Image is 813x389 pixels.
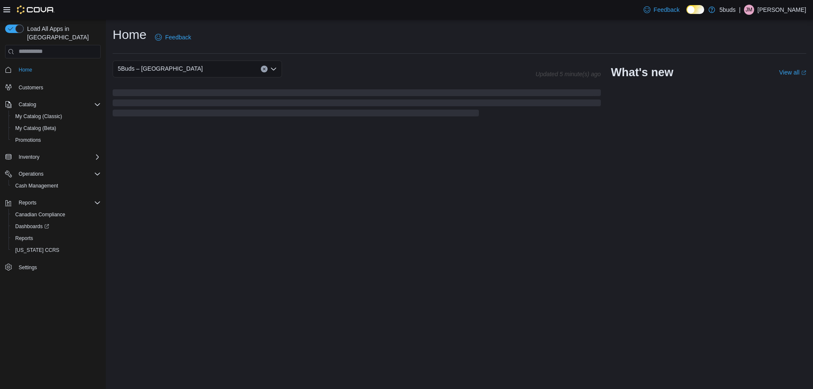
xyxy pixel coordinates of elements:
[8,209,104,221] button: Canadian Compliance
[12,135,44,145] a: Promotions
[19,154,39,160] span: Inventory
[5,60,101,295] nav: Complex example
[12,111,101,121] span: My Catalog (Classic)
[15,247,59,254] span: [US_STATE] CCRS
[15,82,101,92] span: Customers
[15,198,40,208] button: Reports
[12,245,101,255] span: Washington CCRS
[12,210,101,220] span: Canadian Compliance
[165,33,191,41] span: Feedback
[19,171,44,177] span: Operations
[15,64,101,75] span: Home
[113,26,147,43] h1: Home
[12,221,53,232] a: Dashboards
[113,91,601,118] span: Loading
[719,5,736,15] p: 5buds
[19,199,36,206] span: Reports
[640,1,683,18] a: Feedback
[2,261,104,273] button: Settings
[15,169,101,179] span: Operations
[15,182,58,189] span: Cash Management
[15,65,36,75] a: Home
[15,198,101,208] span: Reports
[15,99,39,110] button: Catalog
[779,69,806,76] a: View allExternal link
[15,137,41,143] span: Promotions
[2,197,104,209] button: Reports
[15,152,43,162] button: Inventory
[758,5,806,15] p: [PERSON_NAME]
[654,6,680,14] span: Feedback
[15,262,101,273] span: Settings
[12,181,61,191] a: Cash Management
[611,66,673,79] h2: What's new
[8,244,104,256] button: [US_STATE] CCRS
[12,210,69,220] a: Canadian Compliance
[8,221,104,232] a: Dashboards
[15,99,101,110] span: Catalog
[15,125,56,132] span: My Catalog (Beta)
[12,245,63,255] a: [US_STATE] CCRS
[15,152,101,162] span: Inventory
[15,235,33,242] span: Reports
[2,81,104,93] button: Customers
[12,233,101,243] span: Reports
[8,180,104,192] button: Cash Management
[15,169,47,179] button: Operations
[739,5,741,15] p: |
[118,63,203,74] span: 5Buds – [GEOGRAPHIC_DATA]
[15,83,47,93] a: Customers
[17,6,55,14] img: Cova
[8,232,104,244] button: Reports
[536,71,601,77] p: Updated 5 minute(s) ago
[19,66,32,73] span: Home
[12,111,66,121] a: My Catalog (Classic)
[8,134,104,146] button: Promotions
[744,5,754,15] div: Julie Murdock
[12,221,101,232] span: Dashboards
[15,113,62,120] span: My Catalog (Classic)
[8,110,104,122] button: My Catalog (Classic)
[12,123,60,133] a: My Catalog (Beta)
[12,123,101,133] span: My Catalog (Beta)
[19,264,37,271] span: Settings
[24,25,101,41] span: Load All Apps in [GEOGRAPHIC_DATA]
[15,211,65,218] span: Canadian Compliance
[19,84,43,91] span: Customers
[12,135,101,145] span: Promotions
[270,66,277,72] button: Open list of options
[746,5,752,15] span: JM
[8,122,104,134] button: My Catalog (Beta)
[801,70,806,75] svg: External link
[12,181,101,191] span: Cash Management
[15,223,49,230] span: Dashboards
[152,29,194,46] a: Feedback
[2,99,104,110] button: Catalog
[686,5,704,14] input: Dark Mode
[261,66,268,72] button: Clear input
[2,151,104,163] button: Inventory
[15,262,40,273] a: Settings
[12,233,36,243] a: Reports
[2,168,104,180] button: Operations
[2,63,104,76] button: Home
[19,101,36,108] span: Catalog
